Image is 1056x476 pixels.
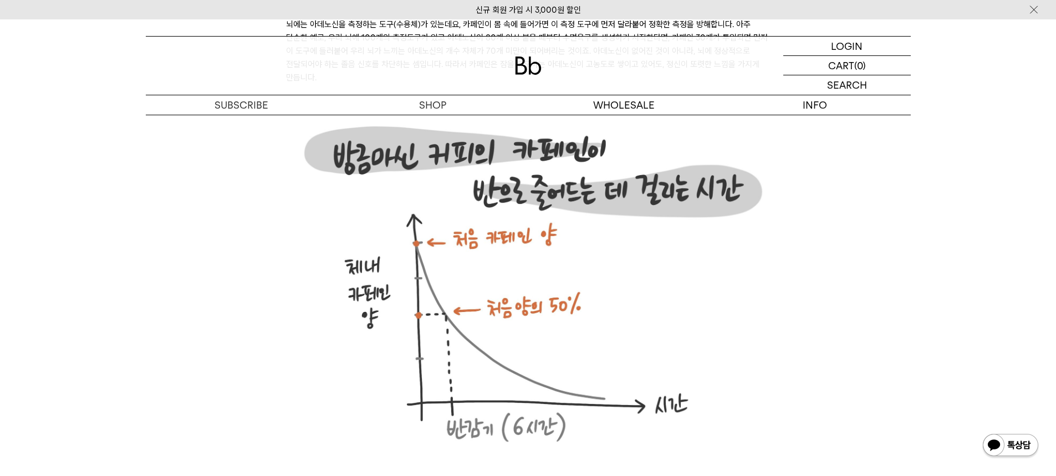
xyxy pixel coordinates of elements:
[720,95,911,115] p: INFO
[783,37,911,56] a: LOGIN
[528,95,720,115] p: WHOLESALE
[982,433,1039,459] img: 카카오톡 채널 1:1 채팅 버튼
[515,57,542,75] img: 로고
[828,56,854,75] p: CART
[831,37,863,55] p: LOGIN
[854,56,866,75] p: (0)
[146,95,337,115] a: SUBSCRIBE
[337,95,528,115] a: SHOP
[476,5,581,15] a: 신규 회원 가입 시 3,000원 할인
[783,56,911,75] a: CART (0)
[827,75,867,95] p: SEARCH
